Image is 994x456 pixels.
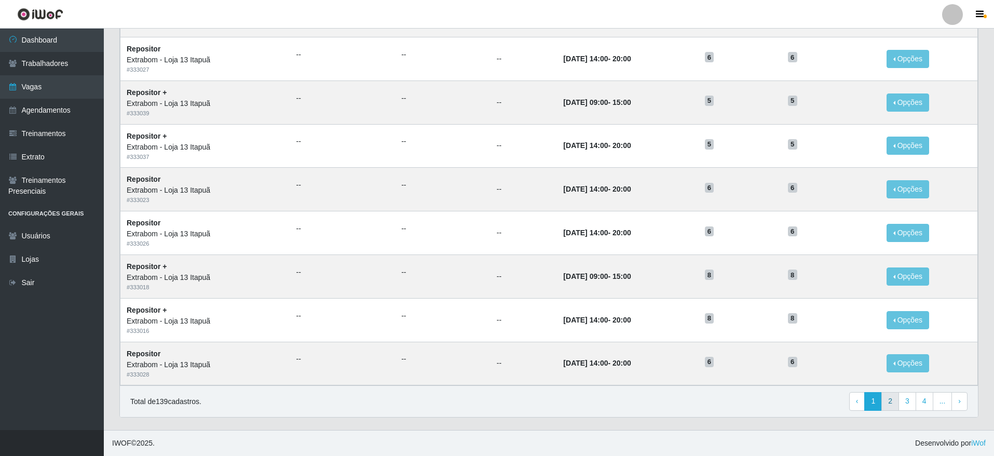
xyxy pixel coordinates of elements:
div: Extrabom - Loja 13 Itapuã [127,185,284,196]
ul: -- [296,93,389,104]
strong: Repositor [127,219,160,227]
strong: - [563,185,631,193]
span: ‹ [856,397,859,405]
span: 8 [705,313,714,324]
strong: Repositor + [127,88,167,97]
time: [DATE] 14:00 [563,229,608,237]
ul: -- [296,267,389,278]
span: 8 [788,270,797,280]
td: -- [491,124,557,168]
strong: - [563,272,631,280]
button: Opções [887,267,929,286]
strong: Repositor [127,175,160,183]
time: 20:00 [612,55,631,63]
time: [DATE] 09:00 [563,98,608,106]
div: Extrabom - Loja 13 Itapuã [127,142,284,153]
button: Opções [887,224,929,242]
img: CoreUI Logo [17,8,63,21]
button: Opções [887,311,929,329]
strong: Repositor [127,350,160,358]
a: 4 [916,392,933,411]
ul: -- [401,49,484,60]
strong: Repositor + [127,262,167,271]
div: # 333039 [127,109,284,118]
td: -- [491,254,557,298]
div: # 333023 [127,196,284,205]
a: 2 [881,392,899,411]
ul: -- [401,93,484,104]
div: Extrabom - Loja 13 Itapuã [127,316,284,327]
ul: -- [401,136,484,147]
ul: -- [296,354,389,365]
a: ... [933,392,952,411]
div: # 333016 [127,327,284,336]
span: 6 [705,183,714,193]
div: Extrabom - Loja 13 Itapuã [127,98,284,109]
span: 6 [705,226,714,237]
td: -- [491,81,557,124]
time: 15:00 [612,98,631,106]
strong: - [563,316,631,324]
time: 15:00 [612,272,631,280]
span: 5 [788,139,797,150]
a: 1 [864,392,882,411]
time: 20:00 [612,359,631,367]
div: # 333027 [127,65,284,74]
strong: - [563,98,631,106]
strong: Repositor [127,45,160,53]
span: 5 [788,96,797,106]
span: 6 [788,226,797,237]
td: -- [491,298,557,342]
time: [DATE] 14:00 [563,359,608,367]
div: # 333037 [127,153,284,162]
span: 6 [788,52,797,62]
span: 8 [705,270,714,280]
time: 20:00 [612,229,631,237]
a: Previous [849,392,865,411]
strong: Repositor + [127,132,167,140]
ul: -- [401,311,484,321]
ul: -- [296,311,389,321]
span: › [958,397,961,405]
div: # 333028 [127,370,284,379]
span: © 2025 . [112,438,155,449]
td: -- [491,342,557,385]
button: Opções [887,50,929,68]
strong: Repositor + [127,306,167,314]
ul: -- [296,49,389,60]
span: Desenvolvido por [915,438,986,449]
a: iWof [971,439,986,447]
ul: -- [401,354,484,365]
ul: -- [401,223,484,234]
ul: -- [401,180,484,191]
td: -- [491,211,557,255]
span: 6 [705,52,714,62]
span: 5 [705,139,714,150]
button: Opções [887,180,929,198]
td: -- [491,168,557,211]
span: 6 [788,357,797,367]
td: -- [491,37,557,81]
time: [DATE] 14:00 [563,55,608,63]
a: Next [951,392,968,411]
span: 6 [788,183,797,193]
button: Opções [887,137,929,155]
strong: - [563,359,631,367]
button: Opções [887,354,929,372]
ul: -- [401,267,484,278]
time: [DATE] 14:00 [563,185,608,193]
ul: -- [296,180,389,191]
p: Total de 139 cadastros. [130,396,201,407]
strong: - [563,141,631,150]
a: 3 [898,392,916,411]
div: Extrabom - Loja 13 Itapuã [127,229,284,239]
nav: pagination [849,392,968,411]
span: 5 [705,96,714,106]
strong: - [563,55,631,63]
div: Extrabom - Loja 13 Itapuã [127,55,284,65]
ul: -- [296,223,389,234]
div: # 333018 [127,283,284,292]
time: [DATE] 14:00 [563,316,608,324]
time: 20:00 [612,141,631,150]
strong: - [563,229,631,237]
